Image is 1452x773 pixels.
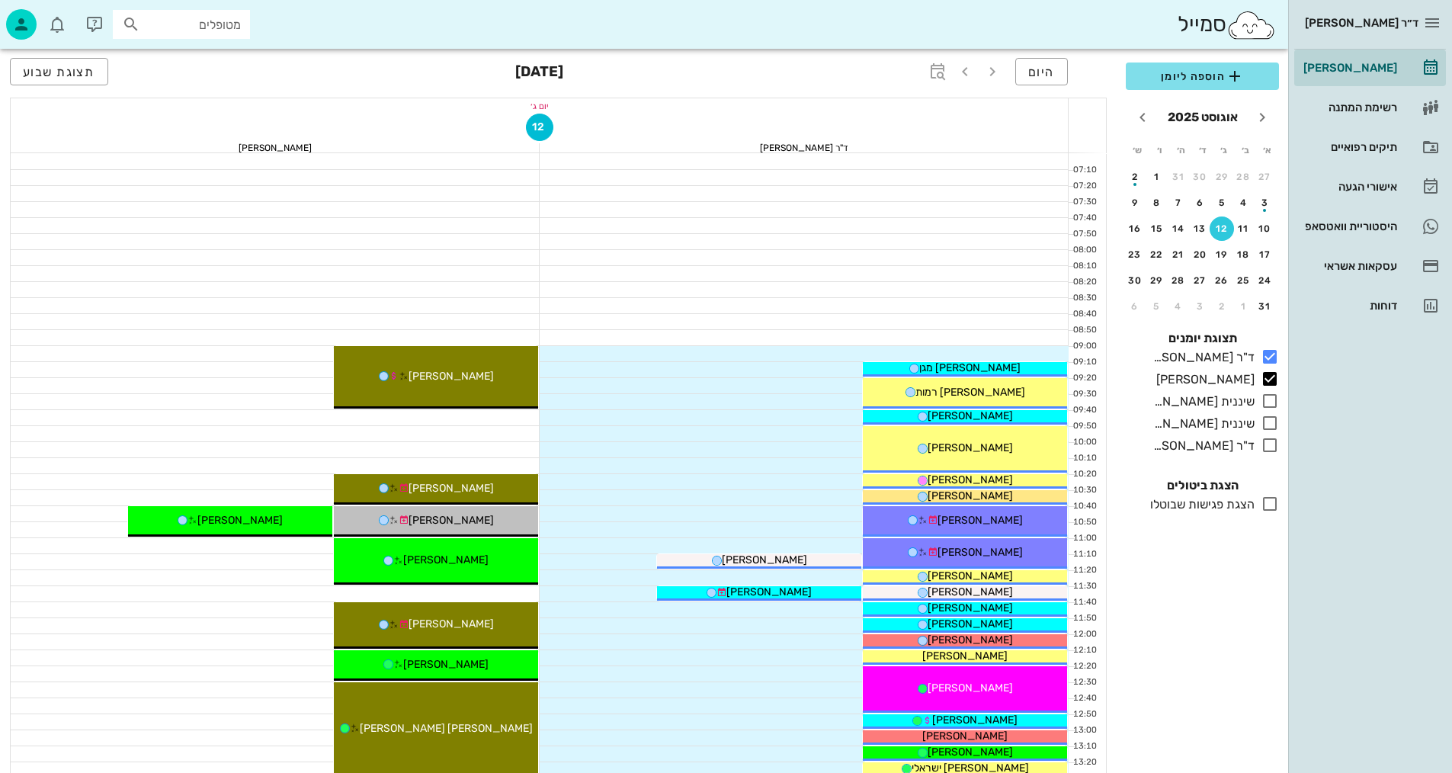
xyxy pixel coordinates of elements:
button: 3 [1188,294,1213,319]
div: עסקאות אשראי [1300,260,1397,272]
h4: הצגת ביטולים [1126,476,1279,495]
div: 5 [1210,197,1234,208]
span: [PERSON_NAME] [922,730,1008,743]
span: [PERSON_NAME] [928,569,1013,582]
a: דוחות [1294,287,1446,324]
button: 4 [1166,294,1191,319]
div: 09:10 [1069,356,1100,369]
a: עסקאות אשראי [1294,248,1446,284]
span: [PERSON_NAME] [928,601,1013,614]
button: 11 [1232,217,1256,241]
a: [PERSON_NAME] [1294,50,1446,86]
div: 08:20 [1069,276,1100,289]
th: ה׳ [1171,137,1191,163]
div: 23 [1123,249,1147,260]
div: 21 [1166,249,1191,260]
div: 1 [1145,172,1169,182]
button: 12 [1210,217,1234,241]
div: 20 [1188,249,1213,260]
div: 4 [1166,301,1191,312]
div: 7 [1166,197,1191,208]
button: חודש שעבר [1248,104,1276,131]
div: 07:10 [1069,164,1100,177]
div: 26 [1210,275,1234,286]
button: 29 [1210,165,1234,189]
div: היסטוריית וואטסאפ [1300,220,1397,233]
span: [PERSON_NAME] [938,514,1023,527]
button: 3 [1253,191,1277,215]
div: 6 [1188,197,1213,208]
button: 1 [1232,294,1256,319]
h4: תצוגת יומנים [1126,329,1279,348]
button: 7 [1166,191,1191,215]
div: 10:50 [1069,516,1100,529]
div: 13:10 [1069,740,1100,753]
button: 6 [1188,191,1213,215]
button: 31 [1166,165,1191,189]
button: 1 [1145,165,1169,189]
div: 09:30 [1069,388,1100,401]
button: 5 [1210,191,1234,215]
div: 13 [1188,223,1213,234]
div: 1 [1232,301,1256,312]
button: 27 [1253,165,1277,189]
div: ד"ר [PERSON_NAME] [540,143,1068,152]
span: [PERSON_NAME] [928,441,1013,454]
span: ד״ר [PERSON_NAME] [1305,16,1418,30]
button: 13 [1188,217,1213,241]
div: 30 [1188,172,1213,182]
a: אישורי הגעה [1294,168,1446,205]
th: ד׳ [1192,137,1212,163]
div: 11 [1232,223,1256,234]
button: 31 [1253,294,1277,319]
span: [PERSON_NAME] [409,514,494,527]
div: 11:40 [1069,596,1100,609]
div: 12:40 [1069,692,1100,705]
div: 25 [1232,275,1256,286]
div: 14 [1166,223,1191,234]
div: 4 [1232,197,1256,208]
button: תצוגת שבוע [10,58,108,85]
button: 6 [1123,294,1147,319]
div: 11:00 [1069,532,1100,545]
div: 13:00 [1069,724,1100,737]
button: חודש הבא [1129,104,1156,131]
span: [PERSON_NAME] [928,473,1013,486]
button: הוספה ליומן [1126,63,1279,90]
button: 24 [1253,268,1277,293]
div: 27 [1253,172,1277,182]
button: 5 [1145,294,1169,319]
div: 07:30 [1069,196,1100,209]
div: תיקים רפואיים [1300,141,1397,153]
span: [PERSON_NAME] [932,714,1018,726]
div: 12:00 [1069,628,1100,641]
div: 29 [1210,172,1234,182]
div: 30 [1123,275,1147,286]
div: 2 [1123,172,1147,182]
button: 30 [1188,165,1213,189]
div: 10:30 [1069,484,1100,497]
div: [PERSON_NAME] [1300,62,1397,74]
span: [PERSON_NAME] [726,585,812,598]
span: תג [45,12,54,21]
div: 08:50 [1069,324,1100,337]
button: 28 [1232,165,1256,189]
div: 5 [1145,301,1169,312]
div: 31 [1253,301,1277,312]
span: [PERSON_NAME] [928,617,1013,630]
button: 2 [1210,294,1234,319]
span: [PERSON_NAME] [928,489,1013,502]
div: רשימת המתנה [1300,101,1397,114]
div: 08:40 [1069,308,1100,321]
div: 08:00 [1069,244,1100,257]
span: [PERSON_NAME] [403,658,489,671]
th: ש׳ [1127,137,1147,163]
div: 08:10 [1069,260,1100,273]
div: 28 [1232,172,1256,182]
button: 30 [1123,268,1147,293]
div: 10:40 [1069,500,1100,513]
span: [PERSON_NAME] [722,553,807,566]
div: 3 [1253,197,1277,208]
button: 2 [1123,165,1147,189]
div: יום ג׳ [11,98,1068,114]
